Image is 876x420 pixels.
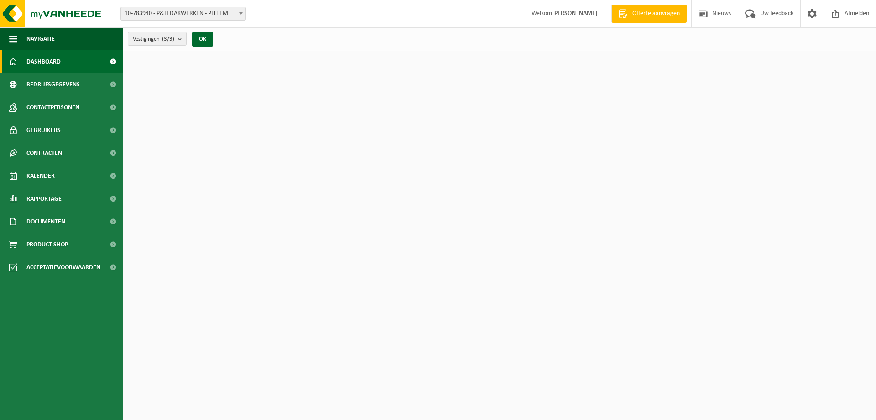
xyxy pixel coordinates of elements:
[26,210,65,233] span: Documenten
[26,50,61,73] span: Dashboard
[26,142,62,165] span: Contracten
[162,36,174,42] count: (3/3)
[26,256,100,279] span: Acceptatievoorwaarden
[552,10,598,17] strong: [PERSON_NAME]
[26,187,62,210] span: Rapportage
[120,7,246,21] span: 10-783940 - P&H DAKWERKEN - PITTEM
[611,5,687,23] a: Offerte aanvragen
[133,32,174,46] span: Vestigingen
[121,7,245,20] span: 10-783940 - P&H DAKWERKEN - PITTEM
[26,96,79,119] span: Contactpersonen
[26,233,68,256] span: Product Shop
[26,73,80,96] span: Bedrijfsgegevens
[192,32,213,47] button: OK
[630,9,682,18] span: Offerte aanvragen
[26,27,55,50] span: Navigatie
[26,165,55,187] span: Kalender
[128,32,187,46] button: Vestigingen(3/3)
[26,119,61,142] span: Gebruikers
